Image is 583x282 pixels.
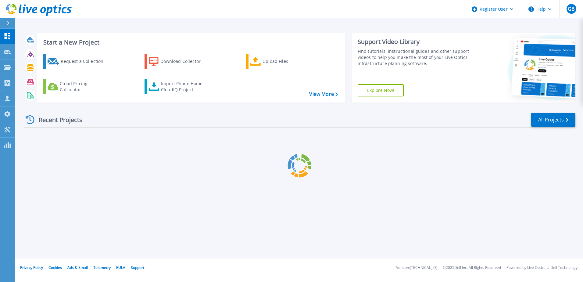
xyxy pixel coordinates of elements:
div: Download Collector [160,55,209,67]
div: Find tutorials, instructional guides and other support videos to help you make the most of your L... [358,48,472,67]
div: Import Phone Home CloudIQ Project [161,81,209,93]
li: Version: [TECHNICAL_ID] [396,266,437,270]
a: Ads & Email [67,265,88,270]
a: Telemetry [93,265,111,270]
span: GB [568,6,574,11]
div: Upload Files [263,55,311,67]
a: Cloud Pricing Calculator [43,79,111,94]
a: Cookies [48,265,62,270]
div: Request a Collection [61,55,109,67]
a: View More [309,91,338,97]
a: EULA [116,265,125,270]
a: Download Collector [145,54,213,69]
div: Support Video Library [358,38,472,46]
h3: Start a New Project [43,39,338,46]
a: Upload Files [246,54,314,69]
a: Privacy Policy [20,265,43,270]
li: Powered by Live Optics, a Dell Technology [506,266,578,270]
a: Support [131,265,144,270]
a: Explore Now! [358,84,404,96]
a: Request a Collection [43,54,111,69]
li: © 2025 Dell Inc. All Rights Reserved [443,266,501,270]
div: Cloud Pricing Calculator [60,81,109,93]
a: All Projects [531,113,575,127]
div: Recent Projects [23,112,91,127]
